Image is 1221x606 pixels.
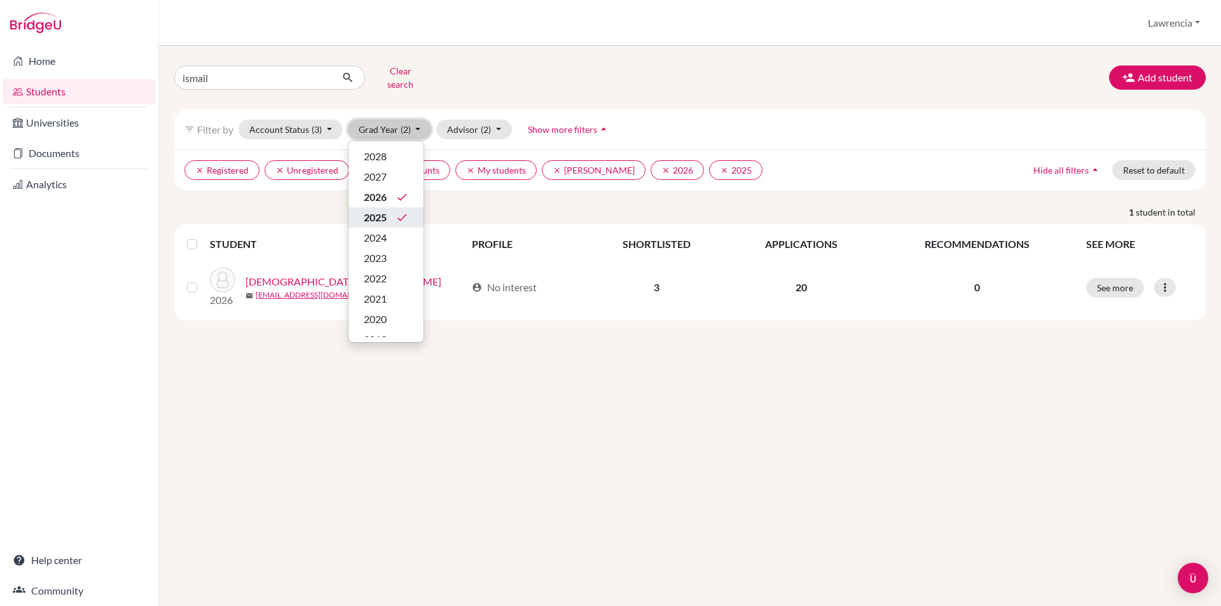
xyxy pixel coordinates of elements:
[210,229,464,259] th: STUDENT
[1129,205,1136,219] strong: 1
[365,61,436,94] button: Clear search
[348,228,424,248] button: 2024
[348,329,424,350] button: 2019
[528,124,597,135] span: Show more filters
[174,65,332,90] input: Find student by name...
[1142,11,1206,35] button: Lawrencia
[184,124,195,134] i: filter_list
[312,124,322,135] span: (3)
[720,166,729,175] i: clear
[364,312,387,327] span: 2020
[517,120,621,139] button: Show more filtersarrow_drop_up
[396,191,408,203] i: done
[542,160,645,180] button: clear[PERSON_NAME]
[3,578,156,603] a: Community
[197,123,233,135] span: Filter by
[364,210,387,225] span: 2025
[364,149,387,164] span: 2028
[651,160,704,180] button: clear2026
[195,166,204,175] i: clear
[364,230,387,245] span: 2024
[348,187,424,207] button: 2026done
[275,166,284,175] i: clear
[3,547,156,573] a: Help center
[364,332,387,347] span: 2019
[436,120,512,139] button: Advisor(2)
[348,141,424,343] div: Grad Year(2)
[466,166,475,175] i: clear
[348,120,432,139] button: Grad Year(2)
[10,13,61,33] img: Bridge-U
[265,160,349,180] button: clearUnregistered
[1178,563,1208,593] div: Open Intercom Messenger
[3,172,156,197] a: Analytics
[348,207,424,228] button: 2025done
[3,110,156,135] a: Universities
[1086,278,1144,298] button: See more
[1136,205,1206,219] span: student in total
[348,309,424,329] button: 2020
[727,259,875,315] td: 20
[3,79,156,104] a: Students
[661,166,670,175] i: clear
[455,160,537,180] button: clearMy students
[3,48,156,74] a: Home
[364,291,387,306] span: 2021
[1112,160,1196,180] button: Reset to default
[1109,65,1206,90] button: Add student
[348,248,424,268] button: 2023
[396,211,408,224] i: done
[210,267,235,293] img: IMAM, ISMAIL
[727,229,875,259] th: APPLICATIONS
[1089,163,1101,176] i: arrow_drop_up
[364,169,387,184] span: 2027
[348,289,424,309] button: 2021
[597,123,610,135] i: arrow_drop_up
[553,166,562,175] i: clear
[883,280,1071,295] p: 0
[256,289,383,301] a: [EMAIL_ADDRESS][DOMAIN_NAME]
[348,268,424,289] button: 2022
[1033,165,1089,176] span: Hide all filters
[1023,160,1112,180] button: Hide all filtersarrow_drop_up
[364,251,387,266] span: 2023
[481,124,491,135] span: (2)
[364,271,387,286] span: 2022
[464,229,586,259] th: PROFILE
[3,141,156,166] a: Documents
[245,292,253,300] span: mail
[472,282,482,293] span: account_circle
[401,124,411,135] span: (2)
[210,293,235,308] p: 2026
[348,146,424,167] button: 2028
[472,280,537,295] div: No interest
[184,160,259,180] button: clearRegistered
[1079,229,1201,259] th: SEE MORE
[876,229,1079,259] th: RECOMMENDATIONS
[586,229,727,259] th: SHORTLISTED
[364,189,387,205] span: 2026
[238,120,343,139] button: Account Status(3)
[348,167,424,187] button: 2027
[245,274,441,289] a: [DEMOGRAPHIC_DATA], [PERSON_NAME]
[709,160,762,180] button: clear2025
[586,259,727,315] td: 3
